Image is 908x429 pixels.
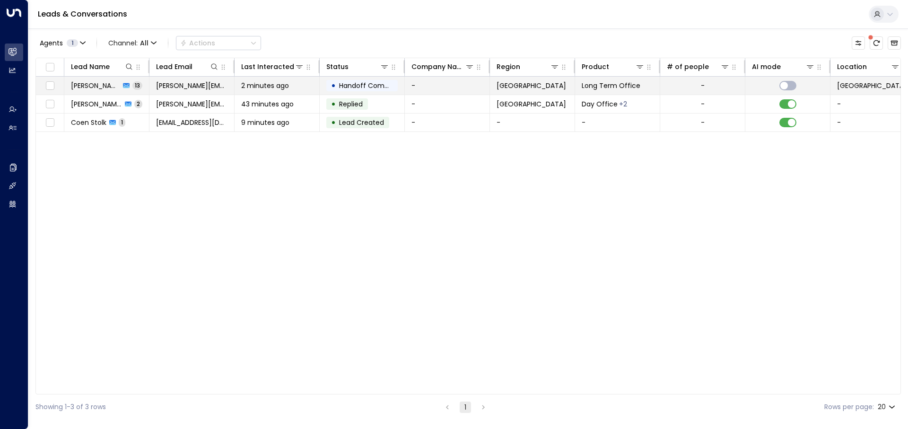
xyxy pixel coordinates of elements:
span: Handoff Completed [339,81,406,90]
span: 2 minutes ago [241,81,289,90]
div: AI mode [752,61,781,72]
button: page 1 [460,402,471,413]
div: Actions [180,39,215,47]
span: Toggle select row [44,117,56,129]
div: Button group with a nested menu [176,36,261,50]
div: - [701,118,705,127]
span: ruiz.soledad@gmail.com [156,99,227,109]
div: Lead Name [71,61,134,72]
a: Leads & Conversations [38,9,127,19]
button: Customize [852,36,865,50]
div: Product [582,61,645,72]
span: 9 minutes ago [241,118,289,127]
span: Long Term Office [582,81,640,90]
button: Actions [176,36,261,50]
span: 43 minutes ago [241,99,294,109]
div: Lead Name [71,61,110,72]
div: Status [326,61,349,72]
div: • [331,78,336,94]
span: 1 [119,118,125,126]
div: Status [326,61,389,72]
span: MARIA SOLEDAD RUIZ CATELLI [71,99,122,109]
div: Company Name [411,61,474,72]
span: Day Office [582,99,618,109]
div: Region [497,61,520,72]
div: 20 [878,400,897,414]
span: Replied [339,99,363,109]
div: Long Term Office,Workstation [619,99,627,109]
div: - [701,81,705,90]
span: Lead Created [339,118,384,127]
button: Channel:All [105,36,160,50]
span: Agents [40,40,63,46]
div: Last Interacted [241,61,294,72]
span: Barcelona [497,81,566,90]
td: - [490,114,575,131]
span: Channel: [105,36,160,50]
div: Location [837,61,867,72]
td: - [405,95,490,113]
div: • [331,114,336,131]
div: # of people [667,61,730,72]
div: # of people [667,61,709,72]
div: Showing 1-3 of 3 rows [35,402,106,412]
span: Barcelona [497,99,566,109]
div: Product [582,61,609,72]
div: - [701,99,705,109]
div: • [331,96,336,112]
div: Region [497,61,559,72]
span: Toggle select row [44,80,56,92]
span: Toggle select row [44,98,56,110]
span: ruiz.soledad@gmail.com [156,81,227,90]
label: Rows per page: [824,402,874,412]
button: Agents1 [35,36,89,50]
span: World Trade Centre [837,81,907,90]
nav: pagination navigation [441,401,489,413]
td: - [405,77,490,95]
span: MARIA SOLEDAD RUIZ CATELLI [71,81,120,90]
span: Coen Stolk [71,118,106,127]
span: All [140,39,148,47]
button: Archived Leads [888,36,901,50]
span: 13 [132,81,142,89]
span: 1 [67,39,78,47]
span: 2 [134,100,142,108]
div: AI mode [752,61,815,72]
div: Lead Email [156,61,219,72]
div: Company Name [411,61,465,72]
span: coenstolk75@gmail.com [156,118,227,127]
div: Location [837,61,900,72]
div: Last Interacted [241,61,304,72]
td: - [575,114,660,131]
span: There are new threads available. Refresh the grid to view the latest updates. [870,36,883,50]
span: Toggle select all [44,61,56,73]
div: Lead Email [156,61,192,72]
td: - [405,114,490,131]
